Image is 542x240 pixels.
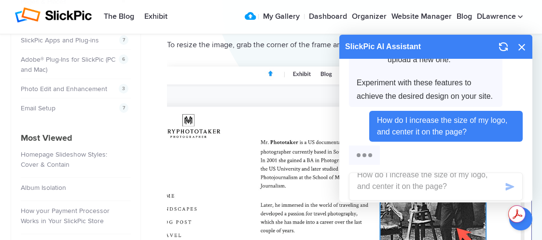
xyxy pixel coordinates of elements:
p: To resize the image, grab the corner of the frame around the image and drag it inside the image. [167,39,532,52]
span: 6 [119,54,128,64]
a: Adobe® Plug-Ins for SlickPic (PC and Mac) [21,55,115,74]
a: Homepage Slideshow Styles: Cover & Contain [21,150,107,169]
a: How your Payment Processor Works in Your SlickPic Store [21,207,110,225]
h4: Most Viewed [21,132,131,145]
span: 7 [119,103,128,113]
a: Album Isolation [21,184,66,192]
a: Photo Edit and Enhancement [21,85,107,93]
a: Email Setup [21,104,56,112]
span: 7 [119,35,128,45]
a: SlickPic Apps and Plug-ins [21,36,99,44]
span: 3 [119,84,128,93]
